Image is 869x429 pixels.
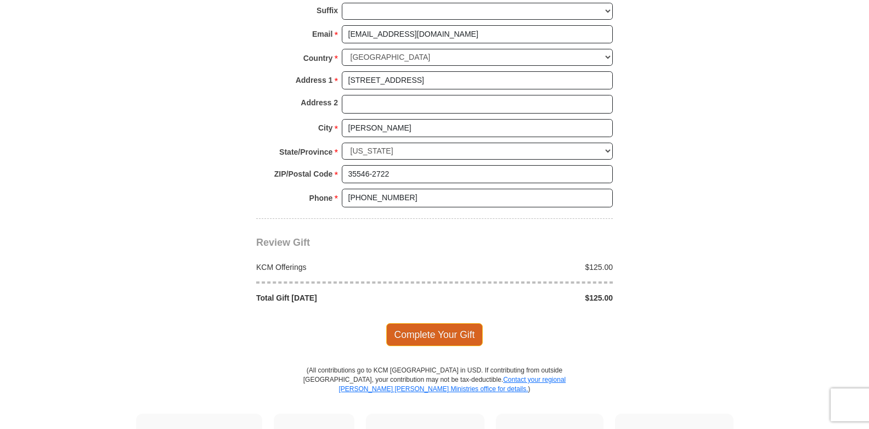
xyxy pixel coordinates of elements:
div: Total Gift [DATE] [251,292,435,303]
p: (All contributions go to KCM [GEOGRAPHIC_DATA] in USD. If contributing from outside [GEOGRAPHIC_D... [303,366,566,414]
strong: Email [312,26,332,42]
strong: State/Province [279,144,332,160]
div: $125.00 [435,292,619,303]
div: KCM Offerings [251,262,435,273]
strong: Address 1 [296,72,333,88]
strong: Phone [309,190,333,206]
strong: Suffix [317,3,338,18]
div: $125.00 [435,262,619,273]
strong: City [318,120,332,136]
strong: Address 2 [301,95,338,110]
span: Review Gift [256,237,310,248]
strong: Country [303,50,333,66]
span: Complete Your Gift [386,323,483,346]
strong: ZIP/Postal Code [274,166,333,182]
